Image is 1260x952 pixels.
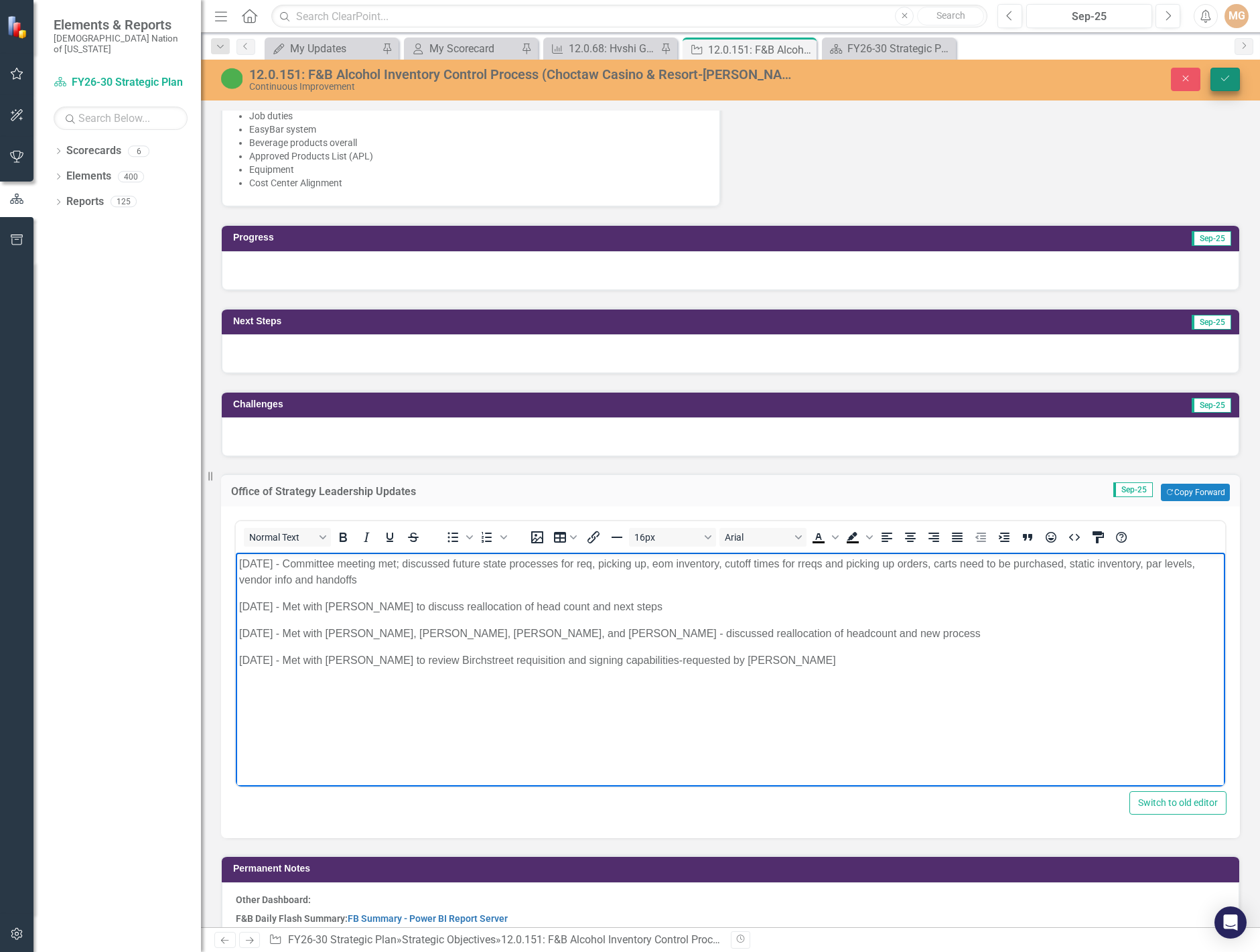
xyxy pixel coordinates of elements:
div: Background color Black [841,528,875,547]
button: Underline [378,528,401,547]
a: FY26-30 Strategic Plan [288,933,397,946]
div: » » [269,933,720,948]
strong: Other Dashboard: [236,894,311,905]
strong: F&B Daily Flash Summary: [236,913,508,924]
li: Equipment [249,163,706,176]
div: Numbered list [476,528,509,547]
button: Align right [922,528,945,547]
button: Copy Forward [1161,484,1230,501]
button: Font size 16px [629,528,716,547]
button: Increase indent [993,528,1016,547]
span: Sep-25 [1192,315,1231,330]
button: Italic [355,528,378,547]
span: Sep-25 [1113,482,1153,497]
div: 6 [128,145,149,157]
a: My Scorecard [407,40,518,57]
a: 12.0.68: Hvshi Gift Shop Inventory KPIs [547,40,657,57]
small: [DEMOGRAPHIC_DATA] Nation of [US_STATE] [54,33,188,55]
div: My Updates [290,40,378,57]
button: CSS Editor [1087,528,1109,547]
div: 12.0.151: F&B Alcohol Inventory Control Process (Choctaw Casino & Resort-[PERSON_NAME]) [249,67,792,82]
a: FY26-30 Strategic Plan [825,40,953,57]
img: CI Action Plan Approved/In Progress [221,68,242,89]
a: Strategic Objectives [402,933,496,946]
button: HTML Editor [1063,528,1086,547]
button: Bold [332,528,354,547]
button: Decrease indent [969,528,992,547]
button: Emojis [1040,528,1062,547]
button: Strikethrough [402,528,425,547]
span: Normal Text [249,532,315,543]
li: Approved Products List (APL) [249,149,706,163]
iframe: Rich Text Area [236,553,1225,787]
button: Font Arial [719,528,807,547]
span: Sep-25 [1192,398,1231,413]
button: Blockquote [1016,528,1039,547]
input: Search ClearPoint... [271,5,987,28]
a: Elements [66,169,111,184]
button: Insert/edit link [582,528,605,547]
div: FY26-30 Strategic Plan [847,40,953,57]
button: Insert image [526,528,549,547]
button: Switch to old editor [1129,791,1227,815]
h3: Office of Strategy Leadership Updates [231,486,843,498]
button: Align center [899,528,922,547]
span: Arial [725,532,790,543]
img: ClearPoint Strategy [7,15,30,39]
button: Sep-25 [1026,4,1152,28]
a: Scorecards [66,143,121,159]
span: Elements & Reports [54,17,188,33]
button: Search [917,7,984,25]
h3: Next Steps [233,316,776,326]
button: Horizontal line [606,528,628,547]
div: 12.0.151: F&B Alcohol Inventory Control Process (Choctaw Casino & Resort-[PERSON_NAME]) [501,933,941,946]
h3: Progress [233,232,731,243]
div: Continuous Improvement [249,82,792,92]
button: MG [1224,4,1249,28]
a: FY26-30 Strategic Plan [54,75,188,90]
button: Align left [876,528,898,547]
div: My Scorecard [429,40,518,57]
div: Bullet list [441,528,475,547]
div: Sep-25 [1031,9,1147,25]
button: Table [549,528,581,547]
div: 12.0.151: F&B Alcohol Inventory Control Process (Choctaw Casino & Resort-[PERSON_NAME]) [708,42,813,58]
div: 125 [111,196,137,208]
li: Job duties [249,109,706,123]
li: Cost Center Alignment​ [249,176,706,190]
li: Beverage products overall [249,136,706,149]
span: Sep-25 [1192,231,1231,246]
a: FB Summary - Power BI Report Server [348,913,508,924]
a: Reports [66,194,104,210]
div: 12.0.68: Hvshi Gift Shop Inventory KPIs [569,40,657,57]
h3: Permanent Notes [233,864,1233,874]
a: My Updates [268,40,378,57]
button: Justify [946,528,969,547]
button: Block Normal Text [244,528,331,547]
div: 400 [118,171,144,182]
div: Text color Black [807,528,841,547]
input: Search Below... [54,107,188,130]
span: Search [936,10,965,21]
h3: Challenges [233,399,783,409]
div: Open Intercom Messenger [1214,906,1247,939]
li: EasyBar system [249,123,706,136]
span: 16px [634,532,700,543]
button: Help [1110,528,1133,547]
